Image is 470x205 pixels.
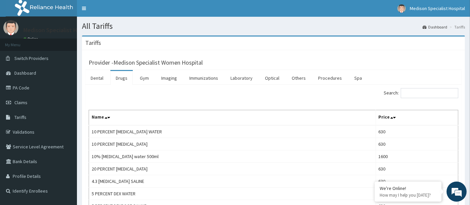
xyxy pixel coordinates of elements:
a: Gym [134,71,154,85]
a: Imaging [156,71,182,85]
textarea: Type your message and hit 'Enter' [3,135,127,158]
span: Claims [14,99,27,106]
th: Price [376,110,458,126]
a: Spa [349,71,367,85]
td: 10% [MEDICAL_DATA] water 500ml [89,150,376,163]
p: How may I help you today? [380,192,437,198]
a: Dental [85,71,109,85]
a: Procedures [313,71,347,85]
th: Name [89,110,376,126]
h3: Tariffs [85,40,101,46]
label: Search: [384,88,458,98]
td: 630 [376,163,458,175]
div: We're Online! [380,185,437,191]
div: Chat with us now [35,38,112,46]
a: Others [286,71,311,85]
li: Tariffs [448,24,465,30]
input: Search: [401,88,458,98]
a: Dashboard [422,24,447,30]
span: We're online! [39,60,92,128]
span: Tariffs [14,114,26,120]
a: Laboratory [225,71,258,85]
a: Immunizations [184,71,223,85]
td: 630 [376,125,458,138]
a: Drugs [110,71,133,85]
td: 630 [376,175,458,188]
h3: Provider - Medison Specialist Women Hospital [89,60,203,66]
td: 10 PERCENT [MEDICAL_DATA] WATER [89,125,376,138]
td: 5 PERCENT DEX WATER [89,188,376,200]
span: Medison Specialist Hospital [410,5,465,11]
td: 10 PERCENT [MEDICAL_DATA] [89,138,376,150]
a: Optical [260,71,285,85]
div: Minimize live chat window [110,3,126,19]
span: Dashboard [14,70,36,76]
img: d_794563401_company_1708531726252_794563401 [12,33,27,50]
span: Switch Providers [14,55,49,61]
img: User Image [3,20,18,35]
a: Online [23,37,39,41]
h1: All Tariffs [82,22,465,30]
td: 630 [376,138,458,150]
img: User Image [397,4,406,13]
td: 20 PERCENT [MEDICAL_DATA] [89,163,376,175]
td: 4.3 [MEDICAL_DATA] SALINE [89,175,376,188]
p: Medison Specialist Hospital [23,27,95,33]
td: 1600 [376,150,458,163]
